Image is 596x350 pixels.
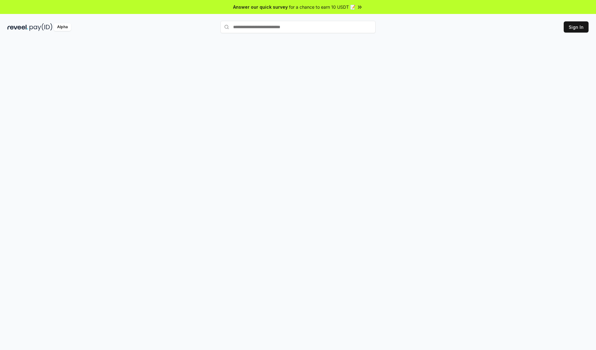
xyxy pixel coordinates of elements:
button: Sign In [564,21,589,33]
span: Answer our quick survey [233,4,288,10]
span: for a chance to earn 10 USDT 📝 [289,4,355,10]
div: Alpha [54,23,71,31]
img: reveel_dark [7,23,28,31]
img: pay_id [29,23,52,31]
